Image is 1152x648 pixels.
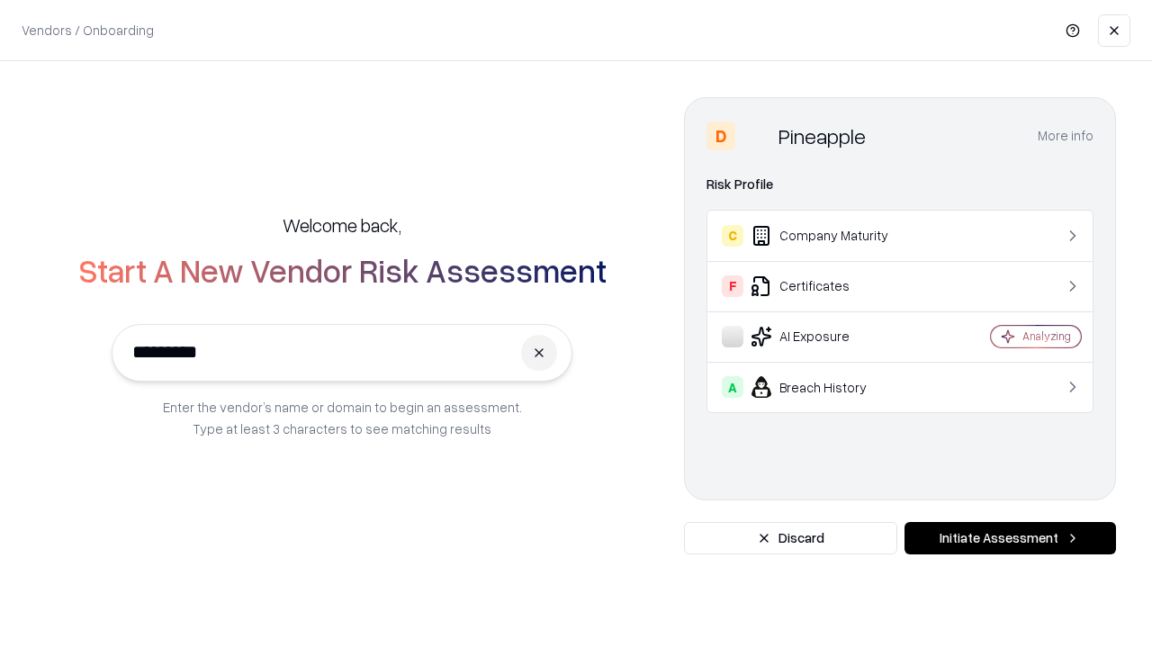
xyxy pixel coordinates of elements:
[722,225,743,247] div: C
[904,522,1116,554] button: Initiate Assessment
[722,275,937,297] div: Certificates
[722,376,937,398] div: Breach History
[283,212,401,238] h5: Welcome back,
[722,275,743,297] div: F
[684,522,897,554] button: Discard
[722,376,743,398] div: A
[78,252,607,288] h2: Start A New Vendor Risk Assessment
[22,21,154,40] p: Vendors / Onboarding
[778,121,866,150] div: Pineapple
[1038,120,1093,152] button: More info
[163,396,522,439] p: Enter the vendor’s name or domain to begin an assessment. Type at least 3 characters to see match...
[722,326,937,347] div: AI Exposure
[1022,328,1071,344] div: Analyzing
[742,121,771,150] img: Pineapple
[722,225,937,247] div: Company Maturity
[706,174,1093,195] div: Risk Profile
[706,121,735,150] div: D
